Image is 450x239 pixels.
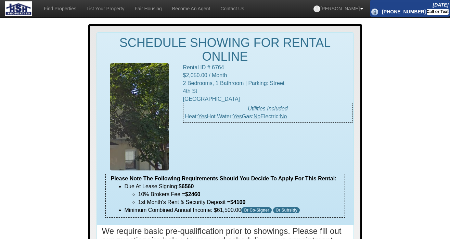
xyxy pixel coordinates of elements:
[254,113,260,119] u: No
[241,207,272,213] span: Or Co-Signer
[248,106,288,111] i: Utilities Included
[125,206,339,214] li: Minimum Combined Annual Income: $61,500.00
[233,113,242,119] u: Yes
[313,5,320,12] img: default-profile.png
[185,191,201,197] span: $2460
[273,207,300,213] span: Or Subsidy
[111,176,337,181] b: Please Note The Following Requirements Should You Decide To Apply For This Rental:
[110,63,169,170] img: aade460e-ab07-4d8d-89ea-e12f6e2d14b4.jpeg
[183,103,353,123] div: Heat: Hot Water: Gas: Electric:
[102,36,348,63] h1: SCHEDULE SHOWING FOR RENTAL ONLINE
[182,63,353,123] div: Rental ID # 6764 $2,050.00 / Month 2 Bedrooms, 1 Bathroom | Parking: Street 4th St [GEOGRAPHIC_DATA]
[427,9,449,15] div: Call or Text
[138,199,339,206] li: 1st Month's Rent & Security Deposit =
[433,2,449,8] i: [DATE]
[138,191,339,199] li: 10% Brokers Fee =
[198,113,207,119] u: Yes
[230,199,246,205] span: $4100
[179,183,194,189] span: $6560
[125,183,339,206] li: Due At Lease Signing:
[280,113,287,119] u: No
[371,9,378,15] img: phone_icon.png
[382,9,426,14] b: [PHONE_NUMBER]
